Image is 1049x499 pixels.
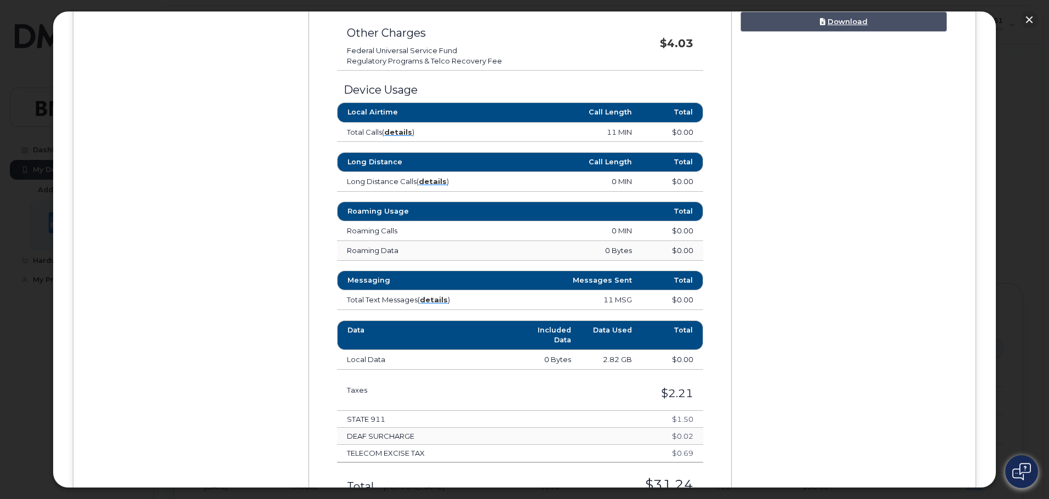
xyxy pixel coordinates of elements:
[347,386,476,394] h3: Taxes
[605,449,693,457] h4: $0.69
[605,432,693,440] h4: $0.02
[347,480,476,492] h3: Total
[337,320,520,351] th: Data
[642,350,703,370] td: $0.00
[337,350,520,370] td: Local Data
[642,320,703,351] th: Total
[605,415,693,423] h4: $1.50
[347,449,584,457] h4: TELECOM EXCISE TAX
[520,350,581,370] td: 0 Bytes
[581,320,642,351] th: Data Used
[347,432,584,440] h4: DEAF SURCHARGE
[496,387,693,399] h3: $2.21
[347,415,584,423] h4: STATE 911
[520,320,581,351] th: Included Data
[496,478,693,492] h3: $31.24
[581,350,642,370] td: 2.82 GB
[1012,463,1031,480] img: Open chat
